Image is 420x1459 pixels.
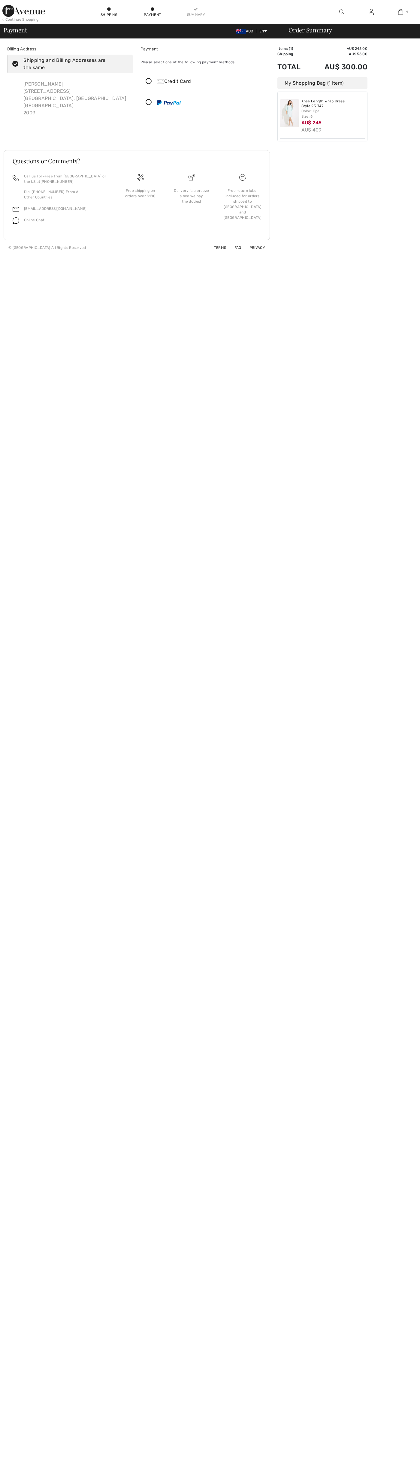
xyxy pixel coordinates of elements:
h3: Questions or Comments? [13,158,261,164]
span: EN [259,29,267,33]
div: Shipping [100,12,118,17]
div: Shipping and Billing Addresses are the same [23,57,124,71]
img: PayPal [157,100,181,105]
div: Summary [187,12,205,17]
img: Free shipping on orders over $180 [137,174,144,181]
div: © [GEOGRAPHIC_DATA] All Rights Reserved [8,245,86,250]
span: Payment [4,27,27,33]
a: Knee Length Wrap Dress Style 231747 [301,99,365,108]
span: AUD [236,29,256,33]
img: My Bag [398,8,403,16]
div: Delivery is a breeze since we pay the duties! [171,188,212,204]
a: [EMAIL_ADDRESS][DOMAIN_NAME] [24,207,86,211]
div: My Shopping Bag (1 Item) [277,77,367,89]
td: AU$ 55.00 [309,51,367,57]
div: Payment [144,12,162,17]
span: AU$ 245 [301,120,322,125]
div: Color: Opal Size: 6 [301,108,365,119]
s: AU$ 409 [301,127,322,133]
td: AU$ 245.00 [309,46,367,51]
img: search the website [339,8,344,16]
td: Total [277,57,309,77]
div: Credit Card [157,78,262,85]
img: email [13,206,19,213]
div: [PERSON_NAME] [STREET_ADDRESS] [GEOGRAPHIC_DATA], [GEOGRAPHIC_DATA], [GEOGRAPHIC_DATA] 2009 [19,76,133,121]
img: My Info [369,8,374,16]
p: Call us Toll-Free from [GEOGRAPHIC_DATA] or the US at [24,174,108,184]
img: Free shipping on orders over $180 [239,174,246,181]
div: < Continue Shopping [2,17,39,22]
img: Delivery is a breeze since we pay the duties! [188,174,195,181]
p: Dial [PHONE_NUMBER] From All Other Countries [24,189,108,200]
a: Privacy [242,246,265,250]
img: Australian Dollar [236,29,246,34]
img: chat [13,217,19,224]
a: Sign In [364,8,379,16]
td: AU$ 300.00 [309,57,367,77]
span: Online Chat [24,218,44,222]
img: Knee Length Wrap Dress Style 231747 [280,99,299,127]
a: Terms [207,246,226,250]
div: Billing Address [7,46,133,52]
a: [PHONE_NUMBER] [41,180,74,184]
img: call [13,175,19,181]
div: Free return label included for orders shipped to [GEOGRAPHIC_DATA] and [GEOGRAPHIC_DATA] [222,188,263,220]
img: Credit Card [157,79,164,84]
a: 1 [386,8,415,16]
img: 1ère Avenue [2,5,45,17]
span: 1 [290,47,292,51]
div: Payment [141,46,267,52]
div: Please select one of the following payment methods [141,55,267,70]
td: Items ( ) [277,46,309,51]
div: Order Summary [281,27,416,33]
span: 1 [406,9,408,15]
div: Free shipping on orders over $180 [120,188,161,199]
a: FAQ [227,246,241,250]
td: Shipping [277,51,309,57]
